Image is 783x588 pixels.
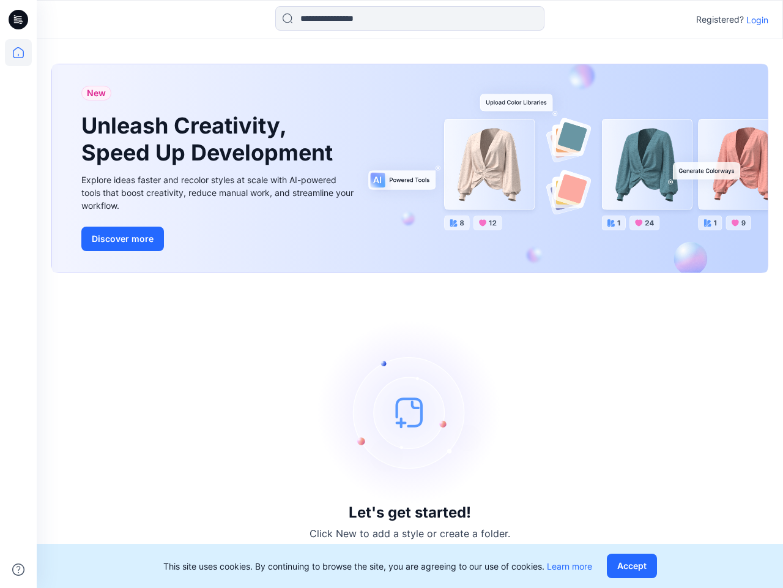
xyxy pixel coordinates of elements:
[349,504,471,521] h3: Let's get started!
[547,561,592,571] a: Learn more
[746,13,768,26] p: Login
[310,526,510,541] p: Click New to add a style or create a folder.
[87,86,106,100] span: New
[696,12,744,27] p: Registered?
[81,173,357,212] div: Explore ideas faster and recolor styles at scale with AI-powered tools that boost creativity, red...
[81,113,338,165] h1: Unleash Creativity, Speed Up Development
[81,227,164,251] button: Discover more
[81,227,357,251] a: Discover more
[607,554,657,578] button: Accept
[318,320,502,504] img: empty-state-image.svg
[163,560,592,573] p: This site uses cookies. By continuing to browse the site, you are agreeing to our use of cookies.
